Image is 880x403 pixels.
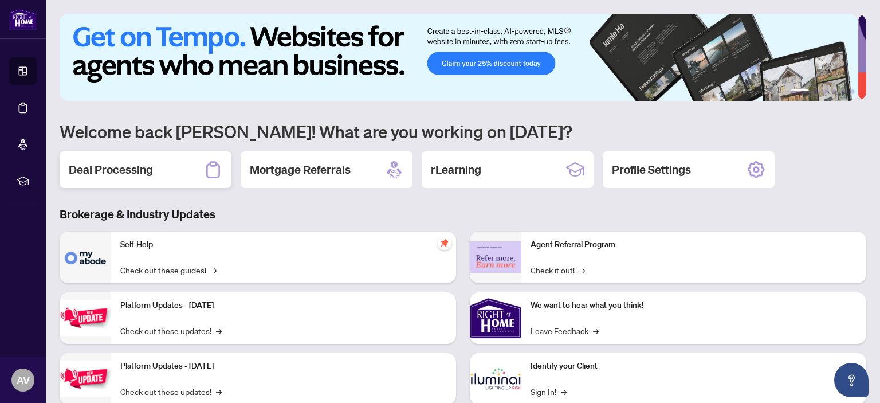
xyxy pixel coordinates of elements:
[60,14,858,101] img: Slide 0
[60,206,866,222] h3: Brokerage & Industry Updates
[470,241,521,273] img: Agent Referral Program
[120,264,217,276] a: Check out these guides!→
[832,89,836,94] button: 4
[120,360,447,373] p: Platform Updates - [DATE]
[850,89,855,94] button: 6
[579,264,585,276] span: →
[120,299,447,312] p: Platform Updates - [DATE]
[216,385,222,398] span: →
[438,236,451,250] span: pushpin
[561,385,567,398] span: →
[531,360,857,373] p: Identify your Client
[211,264,217,276] span: →
[834,363,869,397] button: Open asap
[60,300,111,336] img: Platform Updates - July 21, 2025
[60,120,866,142] h1: Welcome back [PERSON_NAME]! What are you working on [DATE]?
[531,264,585,276] a: Check it out!→
[531,238,857,251] p: Agent Referral Program
[791,89,809,94] button: 1
[470,292,521,344] img: We want to hear what you think!
[216,324,222,337] span: →
[841,89,846,94] button: 5
[120,238,447,251] p: Self-Help
[69,162,153,178] h2: Deal Processing
[593,324,599,337] span: →
[531,385,567,398] a: Sign In!→
[250,162,351,178] h2: Mortgage Referrals
[814,89,818,94] button: 2
[9,9,37,30] img: logo
[823,89,827,94] button: 3
[431,162,481,178] h2: rLearning
[531,299,857,312] p: We want to hear what you think!
[17,372,30,388] span: AV
[612,162,691,178] h2: Profile Settings
[120,324,222,337] a: Check out these updates!→
[531,324,599,337] a: Leave Feedback→
[120,385,222,398] a: Check out these updates!→
[60,232,111,283] img: Self-Help
[60,361,111,397] img: Platform Updates - July 8, 2025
